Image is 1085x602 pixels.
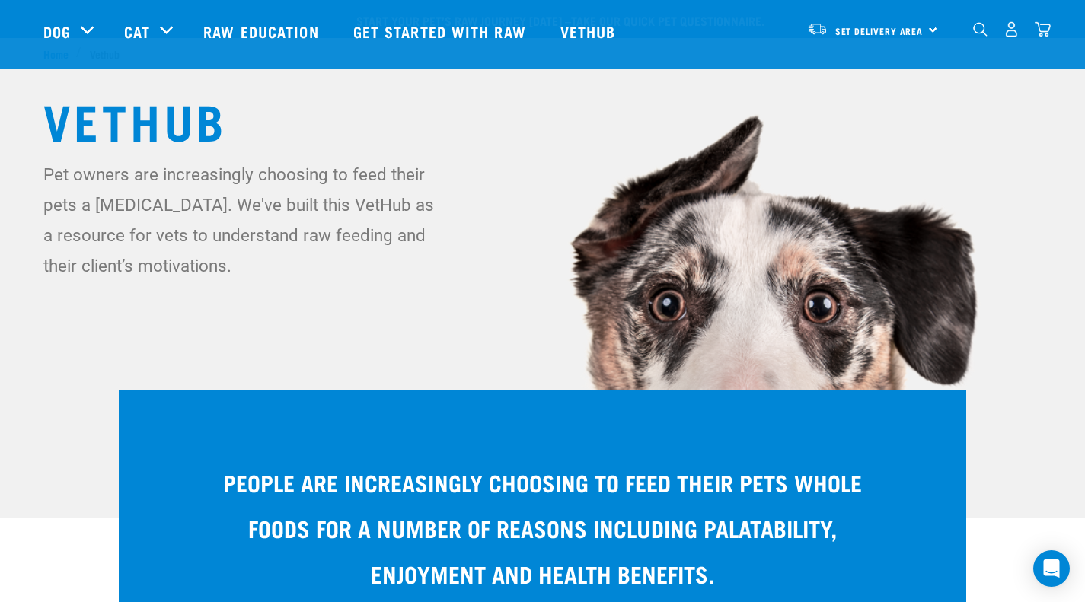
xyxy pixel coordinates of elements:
a: Get started with Raw [338,1,545,62]
img: home-icon@2x.png [1035,21,1051,37]
p: Pet owners are increasingly choosing to feed their pets a [MEDICAL_DATA]. We've built this VetHub... [43,159,443,281]
a: Dog [43,20,71,43]
a: Raw Education [188,1,337,62]
h1: Vethub [43,92,1042,147]
img: van-moving.png [807,22,828,36]
span: Set Delivery Area [835,28,924,33]
img: user.png [1004,21,1020,37]
a: Cat [124,20,150,43]
img: home-icon-1@2x.png [973,22,988,37]
p: People are increasingly choosing to feed their pets whole foods for a number of reasons including... [210,459,875,596]
div: Open Intercom Messenger [1033,550,1070,587]
a: Vethub [545,1,635,62]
